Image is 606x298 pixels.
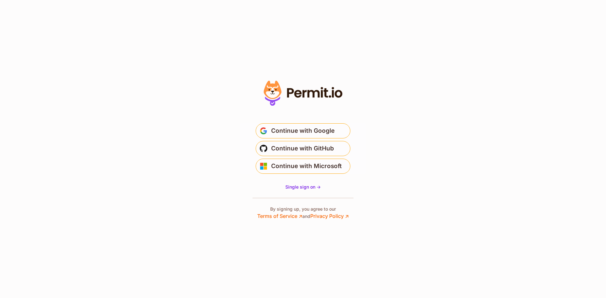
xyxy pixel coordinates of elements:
button: Continue with Microsoft [256,159,350,174]
span: Continue with Google [271,126,335,136]
span: Continue with GitHub [271,143,334,154]
a: Terms of Service ↗ [257,213,302,219]
span: Continue with Microsoft [271,161,342,171]
a: Privacy Policy ↗ [310,213,349,219]
a: Single sign on -> [285,184,321,190]
button: Continue with GitHub [256,141,350,156]
button: Continue with Google [256,123,350,138]
p: By signing up, you agree to our and [257,206,349,220]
